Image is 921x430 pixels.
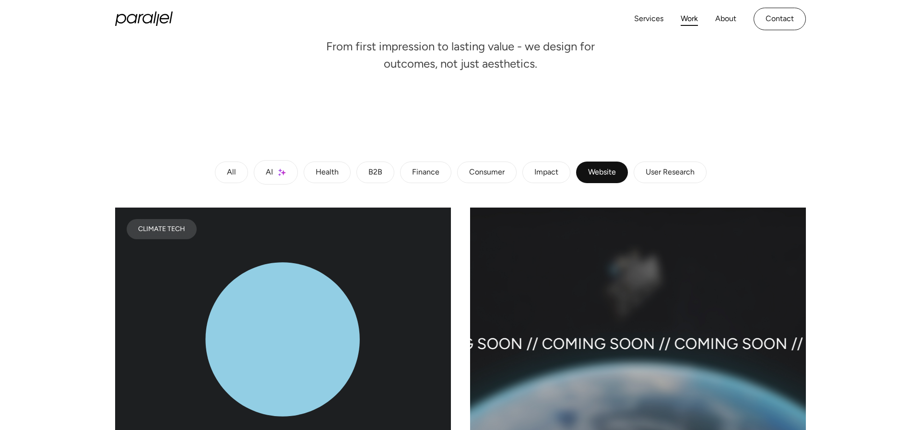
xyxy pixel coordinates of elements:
[469,170,505,175] div: Consumer
[588,170,616,175] div: Website
[715,12,736,26] a: About
[412,170,439,175] div: Finance
[681,12,698,26] a: Work
[266,170,273,175] div: AI
[646,170,695,175] div: User Research
[316,170,339,175] div: Health
[754,8,806,30] a: Contact
[634,12,663,26] a: Services
[368,170,382,175] div: B2B
[227,170,236,175] div: All
[317,43,604,68] p: From first impression to lasting value - we design for outcomes, not just aesthetics.
[534,170,558,175] div: Impact
[138,227,185,232] div: Climate Tech
[115,12,173,26] a: home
